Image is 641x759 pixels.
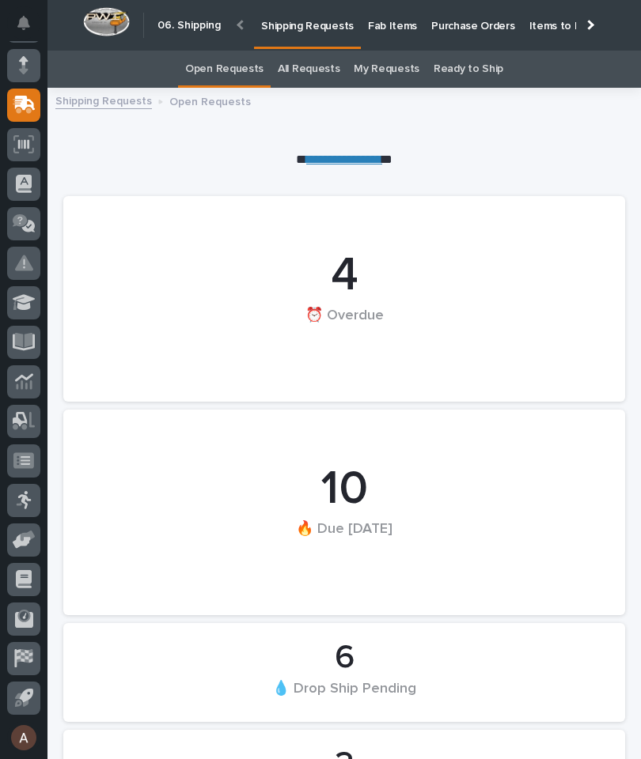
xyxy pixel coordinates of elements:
[83,7,130,36] img: Workspace Logo
[90,519,598,569] div: 🔥 Due [DATE]
[90,638,598,678] div: 6
[20,16,40,41] div: Notifications
[157,16,221,35] h2: 06. Shipping
[7,721,40,754] button: users-avatar
[55,91,152,109] a: Shipping Requests
[185,51,264,88] a: Open Requests
[169,92,251,109] p: Open Requests
[278,51,339,88] a: All Requests
[90,306,598,356] div: ⏰ Overdue
[434,51,503,88] a: Ready to Ship
[354,51,419,88] a: My Requests
[90,679,598,712] div: 💧 Drop Ship Pending
[90,461,598,518] div: 10
[7,6,40,40] button: Notifications
[90,247,598,304] div: 4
